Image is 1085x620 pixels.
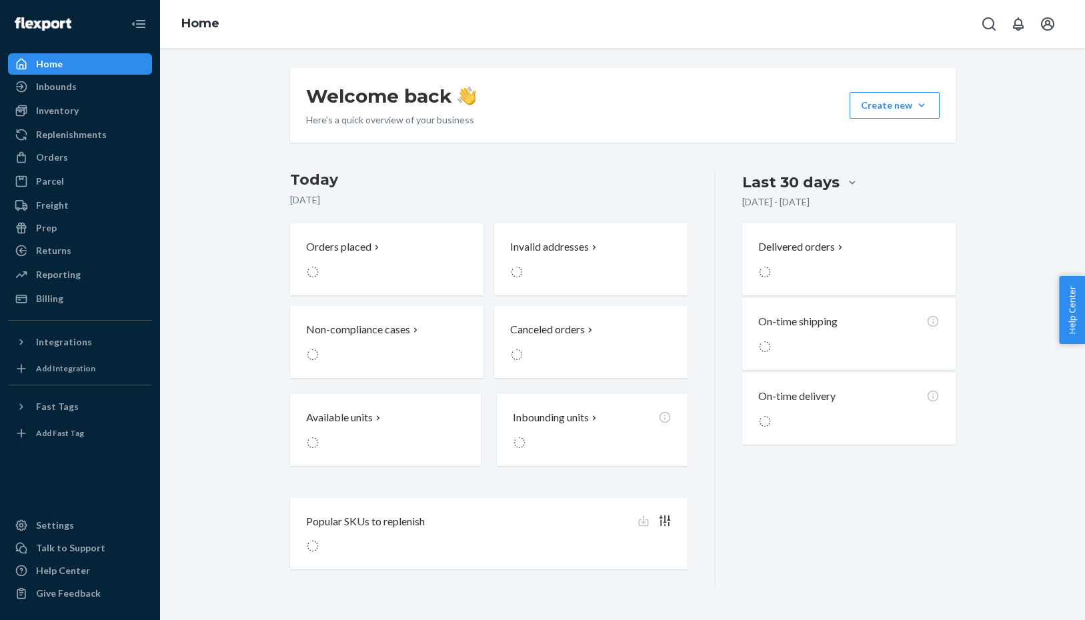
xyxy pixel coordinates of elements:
button: Open account menu [1034,11,1061,37]
p: Popular SKUs to replenish [306,514,425,529]
p: Invalid addresses [510,239,589,255]
div: Inventory [36,104,79,117]
a: Add Integration [8,358,152,379]
a: Reporting [8,264,152,285]
button: Open Search Box [976,11,1002,37]
button: Inbounding units [497,394,688,466]
button: Fast Tags [8,396,152,417]
div: Fast Tags [36,400,79,413]
h3: Today [290,169,688,191]
div: Settings [36,519,74,532]
a: Replenishments [8,124,152,145]
a: Help Center [8,560,152,581]
div: Parcel [36,175,64,188]
p: Available units [306,410,373,425]
p: Canceled orders [510,322,585,337]
div: Returns [36,244,71,257]
button: Create new [850,92,940,119]
p: Here’s a quick overview of your business [306,113,476,127]
h1: Welcome back [306,84,476,108]
a: Returns [8,240,152,261]
button: Integrations [8,331,152,353]
div: Home [36,57,63,71]
button: Talk to Support [8,537,152,559]
div: Add Integration [36,363,95,374]
a: Home [8,53,152,75]
button: Close Navigation [125,11,152,37]
button: Orders placed [290,223,483,295]
div: Last 30 days [742,172,840,193]
img: Flexport logo [15,17,71,31]
a: Billing [8,288,152,309]
a: Home [181,16,219,31]
button: Help Center [1059,276,1085,344]
button: Delivered orders [758,239,846,255]
button: Non-compliance cases [290,306,483,378]
p: Non-compliance cases [306,322,410,337]
p: On-time delivery [758,389,836,404]
div: Billing [36,292,63,305]
p: [DATE] - [DATE] [742,195,810,209]
div: Add Fast Tag [36,427,84,439]
button: Available units [290,394,481,466]
a: Inventory [8,100,152,121]
a: Settings [8,515,152,536]
button: Invalid addresses [494,223,688,295]
div: Help Center [36,564,90,577]
ol: breadcrumbs [171,5,230,43]
div: Integrations [36,335,92,349]
p: Orders placed [306,239,371,255]
a: Add Fast Tag [8,423,152,444]
button: Give Feedback [8,583,152,604]
div: Give Feedback [36,587,101,600]
a: Orders [8,147,152,168]
p: [DATE] [290,193,688,207]
div: Replenishments [36,128,107,141]
div: Talk to Support [36,541,105,555]
p: Inbounding units [513,410,589,425]
button: Open notifications [1005,11,1032,37]
div: Prep [36,221,57,235]
a: Prep [8,217,152,239]
a: Parcel [8,171,152,192]
a: Freight [8,195,152,216]
a: Inbounds [8,76,152,97]
div: Reporting [36,268,81,281]
div: Orders [36,151,68,164]
img: hand-wave emoji [457,87,476,105]
p: On-time shipping [758,314,838,329]
div: Freight [36,199,69,212]
div: Inbounds [36,80,77,93]
button: Canceled orders [494,306,688,378]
